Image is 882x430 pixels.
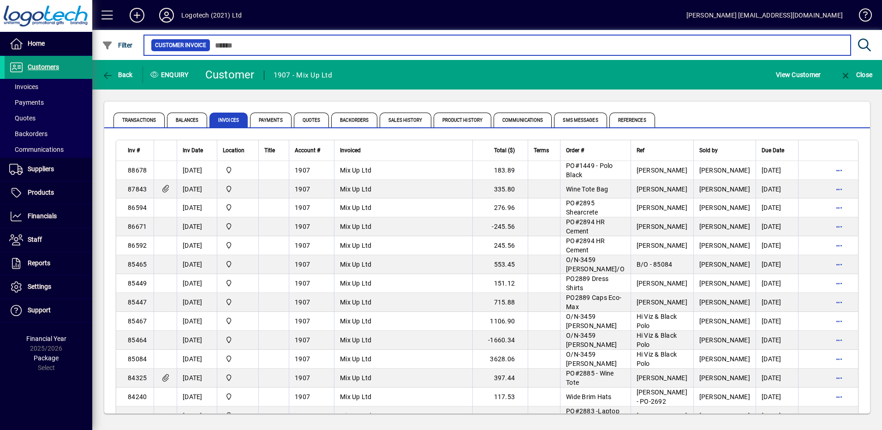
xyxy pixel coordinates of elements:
[177,236,217,255] td: [DATE]
[699,336,750,344] span: [PERSON_NAME]
[128,355,147,363] span: 85084
[28,283,51,290] span: Settings
[832,408,846,423] button: More options
[832,163,846,178] button: More options
[699,145,750,155] div: Sold by
[128,145,140,155] span: Inv #
[100,66,135,83] button: Back
[295,355,310,363] span: 1907
[434,113,492,127] span: Product History
[494,145,515,155] span: Total ($)
[264,145,275,155] span: Title
[380,113,431,127] span: Sales History
[472,312,528,331] td: 1106.90
[756,293,798,312] td: [DATE]
[167,113,207,127] span: Balances
[637,185,687,193] span: [PERSON_NAME]
[762,145,784,155] span: Due Date
[295,299,310,306] span: 1907
[637,388,687,405] span: [PERSON_NAME] - PO-2692
[472,388,528,406] td: 117.53
[832,200,846,215] button: More options
[340,261,372,268] span: Mix Up Ltd
[472,255,528,274] td: 553.45
[9,146,64,153] span: Communications
[28,212,57,220] span: Financials
[102,42,133,49] span: Filter
[756,369,798,388] td: [DATE]
[566,370,614,386] span: PO#2885 - Wine Tote
[295,261,310,268] span: 1907
[128,393,147,400] span: 84240
[699,393,750,400] span: [PERSON_NAME]
[223,221,253,232] span: Central
[113,113,165,127] span: Transactions
[566,199,598,216] span: PO#2895 Shearcrete
[637,167,687,174] span: [PERSON_NAME]
[177,255,217,274] td: [DATE]
[128,374,147,382] span: 84325
[5,79,92,95] a: Invoices
[637,280,687,287] span: [PERSON_NAME]
[5,228,92,251] a: Staff
[472,198,528,217] td: 276.96
[340,185,372,193] span: Mix Up Ltd
[340,204,372,211] span: Mix Up Ltd
[177,198,217,217] td: [DATE]
[340,317,372,325] span: Mix Up Ltd
[554,113,607,127] span: SMS Messages
[5,181,92,204] a: Products
[223,354,253,364] span: Central
[177,180,217,198] td: [DATE]
[223,203,253,213] span: Central
[223,145,244,155] span: Location
[472,217,528,236] td: -245.56
[566,162,613,179] span: PO#1449 - Polo Black
[331,113,377,127] span: Backorders
[128,223,147,230] span: 86671
[177,217,217,236] td: [DATE]
[686,8,843,23] div: [PERSON_NAME] [EMAIL_ADDRESS][DOMAIN_NAME]
[5,299,92,322] a: Support
[756,388,798,406] td: [DATE]
[223,165,253,175] span: Central
[340,412,372,419] span: Mix Up Ltd
[637,299,687,306] span: [PERSON_NAME]
[340,299,372,306] span: Mix Up Ltd
[128,167,147,174] span: 88678
[566,393,612,400] span: Wide Brim Hats
[534,145,549,155] span: Terms
[128,299,147,306] span: 85447
[832,389,846,404] button: More options
[756,331,798,350] td: [DATE]
[177,369,217,388] td: [DATE]
[699,167,750,174] span: [PERSON_NAME]
[472,161,528,180] td: 183.89
[566,218,605,235] span: PO#2894 HR Cement
[177,312,217,331] td: [DATE]
[699,374,750,382] span: [PERSON_NAME]
[478,145,523,155] div: Total ($)
[177,388,217,406] td: [DATE]
[223,392,253,402] span: Central
[5,252,92,275] a: Reports
[566,275,608,292] span: PO2889 Dress Shirts
[28,63,59,71] span: Customers
[852,2,870,32] a: Knowledge Base
[472,293,528,312] td: 715.88
[295,374,310,382] span: 1907
[295,336,310,344] span: 1907
[699,145,718,155] span: Sold by
[177,274,217,293] td: [DATE]
[832,295,846,310] button: More options
[9,99,44,106] span: Payments
[472,406,528,425] td: 74.41
[566,185,608,193] span: Wine Tote Bag
[5,158,92,181] a: Suppliers
[295,145,328,155] div: Account #
[756,198,798,217] td: [DATE]
[699,223,750,230] span: [PERSON_NAME]
[699,412,750,419] span: [PERSON_NAME]
[205,67,255,82] div: Customer
[128,412,147,419] span: 83799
